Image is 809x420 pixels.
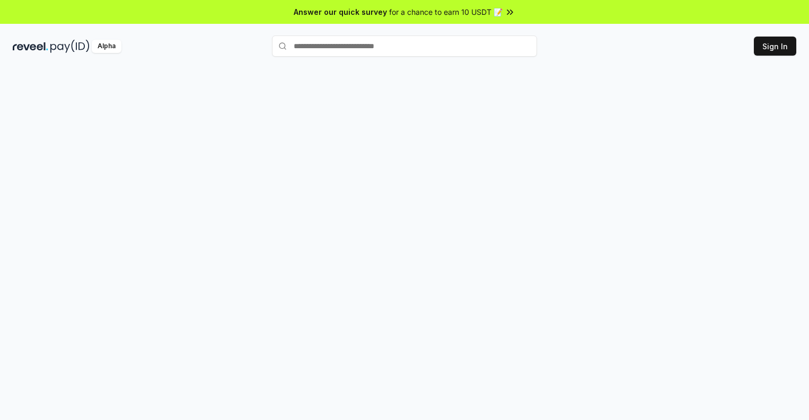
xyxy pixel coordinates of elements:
[294,6,387,17] span: Answer our quick survey
[50,40,90,53] img: pay_id
[13,40,48,53] img: reveel_dark
[92,40,121,53] div: Alpha
[754,37,796,56] button: Sign In
[389,6,503,17] span: for a chance to earn 10 USDT 📝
